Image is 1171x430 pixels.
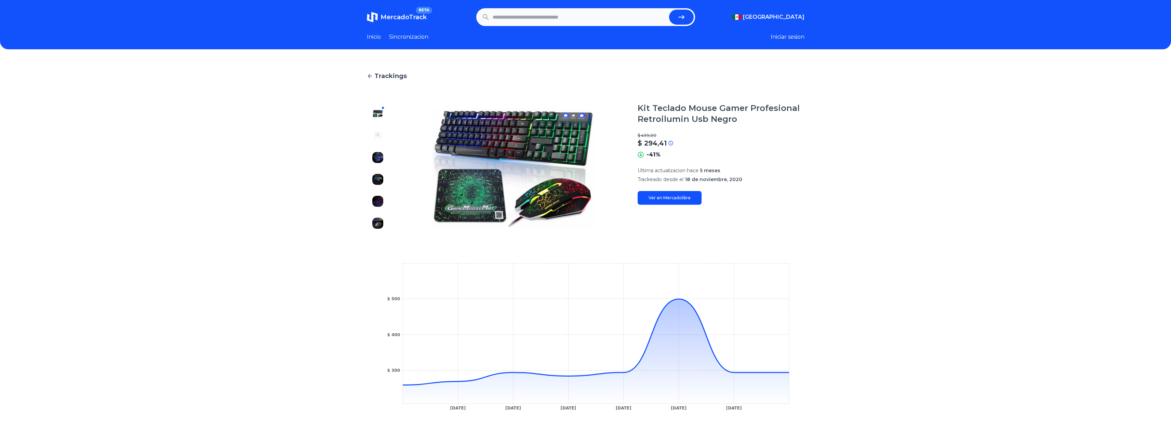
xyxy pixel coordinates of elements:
[402,103,624,234] img: Kit Teclado Mouse Gamer Profesional Retroilumin Usb Negro
[647,151,661,159] p: -41%
[638,167,698,174] span: Ultima actualizacion hace
[450,406,466,410] tspan: [DATE]
[367,71,804,81] a: Trackings
[372,152,383,163] img: Kit Teclado Mouse Gamer Profesional Retroilumin Usb Negro
[700,167,720,174] span: 5 meses
[387,368,400,373] tspan: $ 300
[387,296,400,301] tspan: $ 500
[505,406,521,410] tspan: [DATE]
[726,406,742,410] tspan: [DATE]
[372,108,383,119] img: Kit Teclado Mouse Gamer Profesional Retroilumin Usb Negro
[372,174,383,185] img: Kit Teclado Mouse Gamer Profesional Retroilumin Usb Negro
[638,191,702,205] a: Ver en Mercadolibre
[638,103,804,125] h1: Kit Teclado Mouse Gamer Profesional Retroilumin Usb Negro
[367,33,381,41] a: Inicio
[372,196,383,207] img: Kit Teclado Mouse Gamer Profesional Retroilumin Usb Negro
[615,406,631,410] tspan: [DATE]
[374,71,407,81] span: Trackings
[638,133,804,138] p: $ 499,00
[638,176,683,182] span: Trackeado desde el
[381,13,427,21] span: MercadoTrack
[732,13,804,21] button: [GEOGRAPHIC_DATA]
[771,33,804,41] button: Iniciar sesion
[685,176,742,182] span: 18 de noviembre, 2020
[389,33,428,41] a: Sincronizacion
[743,13,804,21] span: [GEOGRAPHIC_DATA]
[732,14,742,20] img: Mexico
[560,406,576,410] tspan: [DATE]
[416,7,432,14] span: BETA
[372,218,383,229] img: Kit Teclado Mouse Gamer Profesional Retroilumin Usb Negro
[387,332,400,337] tspan: $ 400
[367,12,378,23] img: MercadoTrack
[372,130,383,141] img: Kit Teclado Mouse Gamer Profesional Retroilumin Usb Negro
[638,138,667,148] p: $ 294,41
[671,406,687,410] tspan: [DATE]
[367,12,427,23] a: MercadoTrackBETA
